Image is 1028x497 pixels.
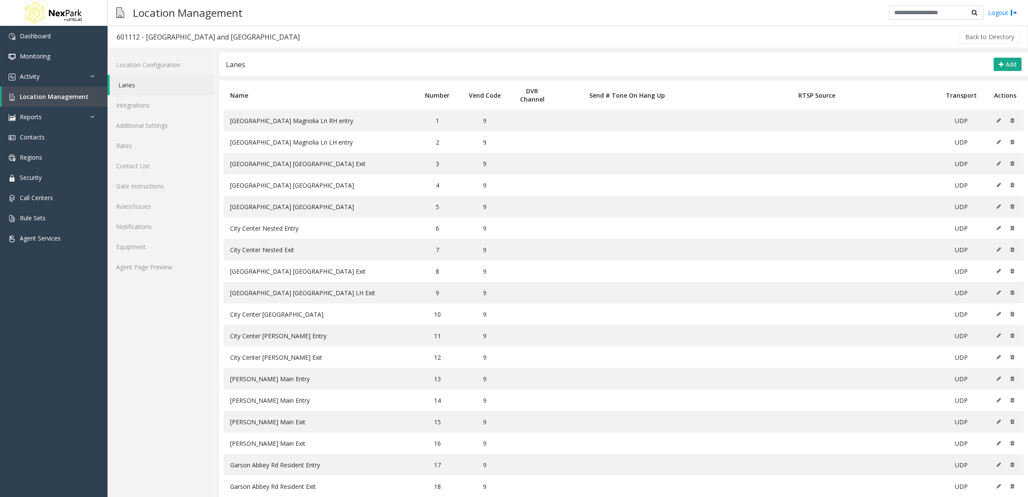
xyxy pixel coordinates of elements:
span: Rule Sets [20,214,46,222]
img: 'icon' [9,114,15,121]
div: Lanes [226,59,245,70]
td: UDP [936,389,987,411]
button: Add [994,58,1022,71]
td: 4 [413,174,461,196]
a: Location Management [2,86,108,107]
td: 9 [461,411,508,432]
div: 601112 - [GEOGRAPHIC_DATA] and [GEOGRAPHIC_DATA] [117,31,300,43]
td: 7 [413,239,461,260]
span: [GEOGRAPHIC_DATA] [GEOGRAPHIC_DATA] [230,181,354,189]
span: Garson Abbey Rd Resident Entry [230,461,320,469]
span: Regions [20,153,42,161]
td: 11 [413,325,461,346]
img: logout [1010,8,1017,17]
th: Number [413,80,461,110]
td: UDP [936,346,987,368]
td: 9 [461,239,508,260]
span: [GEOGRAPHIC_DATA] [GEOGRAPHIC_DATA] Exit [230,267,366,275]
td: 3 [413,153,461,174]
a: Rules/Issues [108,196,215,216]
th: Actions [987,80,1024,110]
img: pageIcon [116,2,124,23]
td: 9 [461,174,508,196]
td: UDP [936,131,987,153]
th: Vend Code [461,80,508,110]
span: Contacts [20,133,45,141]
td: 8 [413,260,461,282]
td: 9 [461,368,508,389]
img: 'icon' [9,235,15,242]
td: 5 [413,196,461,217]
td: UDP [936,110,987,131]
span: [PERSON_NAME] Main Entry [230,396,310,404]
span: [PERSON_NAME] Main Exit [230,439,305,448]
img: 'icon' [9,175,15,182]
span: [GEOGRAPHIC_DATA] [GEOGRAPHIC_DATA] [230,203,354,211]
a: Contact List [108,156,215,176]
td: 18 [413,475,461,497]
span: Add [1006,60,1016,68]
th: RTSP Source [698,80,936,110]
td: 9 [461,153,508,174]
td: UDP [936,260,987,282]
span: Dashboard [20,32,51,40]
th: Send # Tone On Hang Up [556,80,698,110]
span: Garson Abbey Rd Resident Exit [230,482,316,491]
td: 16 [413,432,461,454]
td: 9 [461,432,508,454]
a: Rates [108,136,215,156]
td: UDP [936,368,987,389]
td: 15 [413,411,461,432]
span: City Center Nested Exit [230,246,294,254]
a: Additional Settings [108,115,215,136]
h3: Location Management [129,2,247,23]
span: City Center [PERSON_NAME] Entry [230,332,326,340]
a: Gate Instructions [108,176,215,196]
td: 1 [413,110,461,131]
span: City Center Nested Entry [230,224,299,232]
td: UDP [936,239,987,260]
span: City Center [GEOGRAPHIC_DATA] [230,310,323,318]
td: UDP [936,432,987,454]
span: [GEOGRAPHIC_DATA] Magnolia Ln RH entry [230,117,353,125]
a: Notifications [108,216,215,237]
span: Location Management [20,93,89,101]
img: 'icon' [9,154,15,161]
span: [GEOGRAPHIC_DATA] Magnolia Ln LH entry [230,138,353,146]
td: UDP [936,196,987,217]
a: Integrations [108,95,215,115]
img: 'icon' [9,53,15,60]
span: Security [20,173,42,182]
td: UDP [936,411,987,432]
td: 9 [461,303,508,325]
span: Reports [20,113,42,121]
th: Transport [936,80,987,110]
td: 9 [461,346,508,368]
img: 'icon' [9,94,15,101]
td: 9 [461,260,508,282]
span: Call Centers [20,194,53,202]
td: 9 [461,475,508,497]
td: 12 [413,346,461,368]
td: UDP [936,282,987,303]
td: 17 [413,454,461,475]
td: 9 [461,217,508,239]
td: UDP [936,454,987,475]
span: [PERSON_NAME] Main Exit [230,418,305,426]
th: DVR Channel [508,80,556,110]
td: 2 [413,131,461,153]
button: Back to Directory [960,31,1020,43]
td: 9 [461,196,508,217]
span: Agent Services [20,234,61,242]
td: 9 [461,325,508,346]
span: Activity [20,72,40,80]
a: Location Configuration [108,55,215,75]
img: 'icon' [9,134,15,141]
a: Lanes [110,75,215,95]
img: 'icon' [9,195,15,202]
td: 14 [413,389,461,411]
span: [GEOGRAPHIC_DATA] [GEOGRAPHIC_DATA] Exit [230,160,366,168]
img: 'icon' [9,33,15,40]
td: 9 [461,282,508,303]
a: Equipment [108,237,215,257]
